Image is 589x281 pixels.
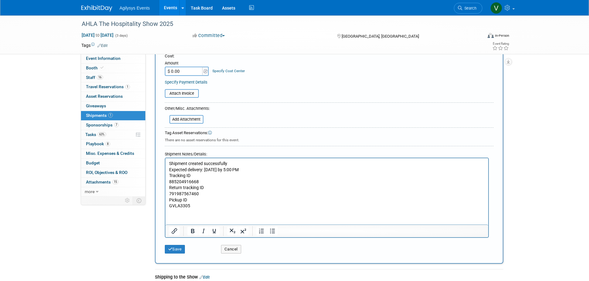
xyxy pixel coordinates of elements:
a: more [81,187,145,196]
a: Sponsorships7 [81,121,145,130]
a: Specify Cost Center [212,69,245,73]
button: Italic [198,227,209,235]
a: Booth [81,64,145,73]
a: Specify Payment Details [165,80,207,85]
td: Personalize Event Tab Strip [122,196,133,205]
a: Attachments15 [81,178,145,187]
span: ROI, Objectives & ROO [86,170,127,175]
span: Staff [86,75,103,80]
span: 16 [97,75,103,80]
a: Staff16 [81,73,145,82]
a: Event Information [81,54,145,63]
div: In-Person [495,33,509,38]
span: Asset Reservations [86,94,123,99]
a: Budget [81,159,145,168]
i: Booth reservation complete [100,66,104,69]
span: to [95,33,100,38]
div: Amount [165,60,210,67]
button: Cancel [221,245,241,254]
span: 1 [125,85,130,89]
span: 7 [114,122,119,127]
div: Other/Misc. Attachments: [165,106,210,113]
span: Giveaways [86,103,106,108]
div: Tag Asset Reservations: [165,130,493,136]
div: There are no asset reservations for this event. [165,136,493,143]
button: Underline [209,227,220,235]
div: AHLA The Hospitality Show 2025 [79,19,473,30]
span: Sponsorships [86,122,119,127]
button: Subscript [227,227,238,235]
a: Travel Reservations1 [81,82,145,92]
a: Shipments1 [81,111,145,120]
div: Shipping to the Show [155,274,503,280]
span: more [85,189,95,194]
button: Numbered list [256,227,267,235]
span: (3 days) [115,34,128,38]
div: Shipment Notes/Details: [165,149,489,158]
button: Committed [190,32,227,39]
td: Tags [81,42,108,48]
a: Edit [199,275,210,279]
span: 63% [98,132,106,137]
div: Cost: [165,53,493,59]
img: Vaitiare Munoz [490,2,502,14]
a: Giveaways [81,101,145,111]
div: Event Rating [492,42,509,45]
span: Budget [86,160,100,165]
a: Playbook8 [81,139,145,149]
button: Save [165,245,185,254]
span: Travel Reservations [86,84,130,89]
img: Format-Inperson.png [488,33,494,38]
a: Tasks63% [81,130,145,139]
span: Tasks [85,132,106,137]
a: ROI, Objectives & ROO [81,168,145,177]
a: Search [454,3,482,14]
td: Toggle Event Tabs [133,196,145,205]
button: Insert/edit link [169,227,180,235]
span: Event Information [86,56,121,61]
a: Edit [97,43,108,48]
span: 8 [105,142,110,146]
a: Asset Reservations [81,92,145,101]
span: [GEOGRAPHIC_DATA], [GEOGRAPHIC_DATA] [342,34,419,39]
span: Misc. Expenses & Credits [86,151,134,156]
span: 15 [112,180,118,184]
span: Playbook [86,141,110,146]
div: Event Format [446,32,510,41]
iframe: Rich Text Area [165,158,488,225]
span: Agilysys Events [120,6,150,10]
button: Bold [187,227,198,235]
span: [DATE] [DATE] [81,32,114,38]
span: 1 [108,113,113,118]
img: ExhibitDay [81,5,112,11]
span: Shipments [86,113,113,118]
span: Booth [86,65,105,70]
button: Superscript [238,227,249,235]
a: Misc. Expenses & Credits [81,149,145,158]
span: Search [462,6,476,10]
span: Attachments [86,180,118,184]
button: Bullet list [267,227,278,235]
